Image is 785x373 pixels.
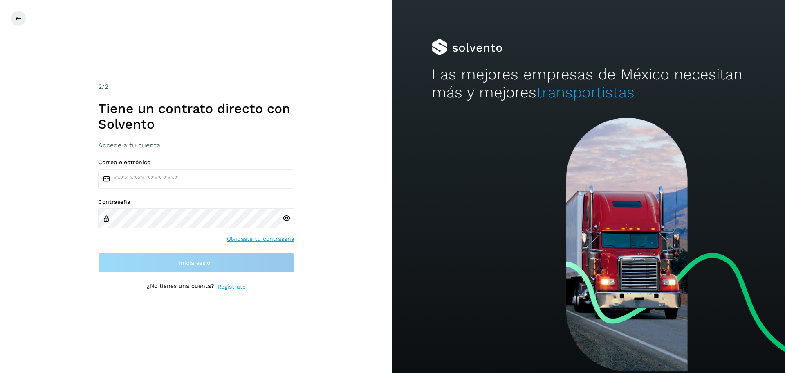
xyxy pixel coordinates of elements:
span: 2 [98,83,102,90]
h3: Accede a tu cuenta [98,141,294,149]
a: Olvidaste tu contraseña [227,235,294,243]
div: /2 [98,82,294,92]
h2: Las mejores empresas de México necesitan más y mejores [432,66,746,102]
label: Correo electrónico [98,159,294,166]
a: Regístrate [218,283,246,291]
span: Inicia sesión [179,260,214,266]
p: ¿No tienes una cuenta? [147,283,214,291]
label: Contraseña [98,199,294,206]
button: Inicia sesión [98,253,294,273]
span: transportistas [536,84,635,101]
h1: Tiene un contrato directo con Solvento [98,101,294,132]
